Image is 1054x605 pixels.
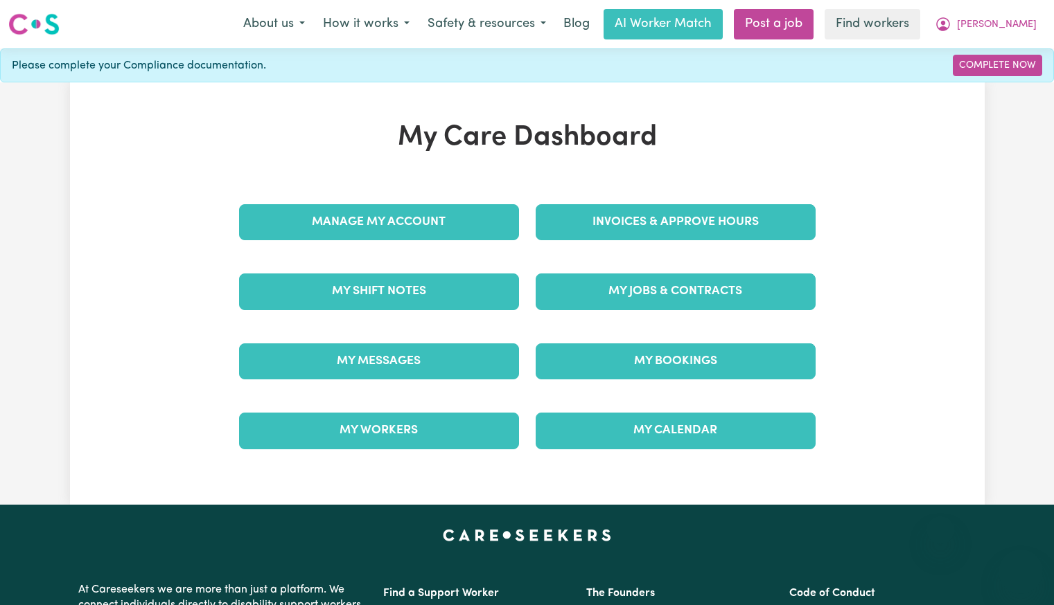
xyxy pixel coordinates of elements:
[999,550,1043,594] iframe: Button to launch messaging window
[239,343,519,379] a: My Messages
[586,588,655,599] a: The Founders
[825,9,920,39] a: Find workers
[314,10,419,39] button: How it works
[536,273,816,309] a: My Jobs & Contracts
[555,9,598,39] a: Blog
[443,530,611,541] a: Careseekers home page
[8,12,60,37] img: Careseekers logo
[12,57,266,74] span: Please complete your Compliance documentation.
[536,413,816,449] a: My Calendar
[419,10,555,39] button: Safety & resources
[239,413,519,449] a: My Workers
[383,588,499,599] a: Find a Support Worker
[926,10,1046,39] button: My Account
[604,9,723,39] a: AI Worker Match
[239,204,519,240] a: Manage My Account
[953,55,1042,76] a: Complete Now
[957,17,1037,33] span: [PERSON_NAME]
[234,10,314,39] button: About us
[536,204,816,240] a: Invoices & Approve Hours
[231,121,824,154] h1: My Care Dashboard
[239,273,519,309] a: My Shift Notes
[926,516,954,544] iframe: Close message
[8,8,60,40] a: Careseekers logo
[536,343,816,379] a: My Bookings
[789,588,875,599] a: Code of Conduct
[734,9,814,39] a: Post a job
